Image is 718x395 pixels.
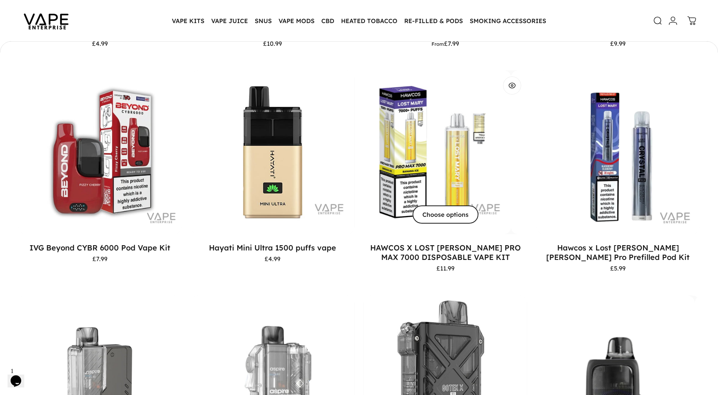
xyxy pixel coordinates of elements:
small: From [431,41,444,47]
summary: SNUS [251,13,275,29]
a: HAWCOS X LOST MARY PRO MAX 7000 DISPOSABLE VAPE KIT [363,70,527,234]
summary: HEATED TOBACCO [338,13,401,29]
summary: VAPE KITS [168,13,208,29]
a: Hayati Mini Ultra 1500 puffs vape [191,70,354,234]
summary: CBD [318,13,338,29]
span: £5.99 [610,265,626,271]
span: £11.99 [436,265,455,271]
span: £9.99 [610,40,626,47]
a: IVG Beyond CYBR 6000 Pod Vape Kit [30,243,170,252]
img: IVG Beyond CYBR 6000 [18,70,182,234]
img: HAWCOS X LOST MARY PRO MAX 7000 [347,70,511,234]
summary: VAPE MODS [275,13,318,29]
summary: VAPE JUICE [208,13,251,29]
span: £7.99 [431,40,459,47]
a: Hawcos x Lost [PERSON_NAME] [PERSON_NAME] Pro Prefilled Pod Kit [546,243,690,262]
img: Vape Enterprise [12,3,80,39]
a: 0 items [684,12,700,29]
a: Hayati Mini Ultra 1500 puffs vape [209,243,336,252]
a: Hawcos x Lost Mary Crystal Pro Prefilled Pod Kit [536,70,700,234]
summary: SMOKING ACCESSORIES [466,13,550,29]
img: HAWCOS X LOST MARY PRO MAX 7000 [511,70,674,234]
a: IVG Beyond CYBR 6000 Pod Vape Kit [18,70,182,234]
span: £10.99 [263,40,282,47]
span: £4.99 [92,40,108,47]
iframe: chat widget [8,365,32,387]
img: Hayati Mini Ultra Disposable vape kit [191,70,354,234]
a: HAWCOS X LOST [PERSON_NAME] PRO MAX 7000 DISPOSABLE VAPE KIT [370,243,521,262]
button: Choose options [413,205,478,224]
nav: Primary [168,13,550,29]
summary: RE-FILLED & PODS [401,13,466,29]
span: £7.99 [92,256,107,262]
span: £4.99 [265,256,280,262]
img: Hawcos x Lost Mary Crystal Pro [536,70,700,234]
